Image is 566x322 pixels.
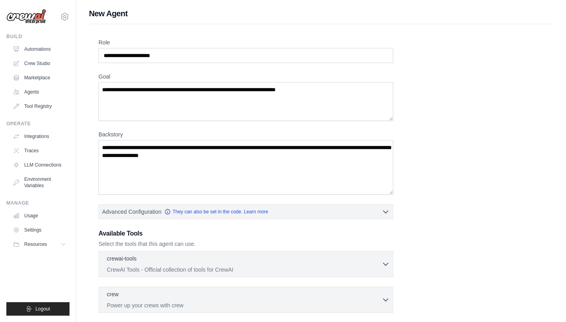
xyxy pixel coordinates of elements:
[10,71,70,84] a: Marketplace
[10,43,70,56] a: Automations
[6,200,70,206] div: Manage
[102,290,390,309] button: crew Power up your crews with crew
[6,33,70,40] div: Build
[99,229,393,238] h3: Available Tools
[99,205,393,219] button: Advanced Configuration They can also be set in the code. Learn more
[99,73,393,80] label: Goal
[6,121,70,127] div: Operate
[107,290,119,298] p: crew
[10,209,70,222] a: Usage
[10,100,70,113] a: Tool Registry
[24,241,47,247] span: Resources
[35,306,50,312] span: Logout
[10,86,70,98] a: Agents
[6,302,70,316] button: Logout
[107,301,382,309] p: Power up your crews with crew
[10,224,70,236] a: Settings
[10,57,70,70] a: Crew Studio
[99,130,393,138] label: Backstory
[107,266,382,274] p: CrewAI Tools - Official collection of tools for CrewAI
[102,255,390,274] button: crewai-tools CrewAI Tools - Official collection of tools for CrewAI
[107,255,137,263] p: crewai-tools
[10,238,70,251] button: Resources
[99,38,393,46] label: Role
[10,159,70,171] a: LLM Connections
[89,8,553,19] h1: New Agent
[102,208,161,216] span: Advanced Configuration
[6,9,46,24] img: Logo
[99,240,393,248] p: Select the tools that this agent can use.
[10,144,70,157] a: Traces
[164,209,268,215] a: They can also be set in the code. Learn more
[10,173,70,192] a: Environment Variables
[10,130,70,143] a: Integrations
